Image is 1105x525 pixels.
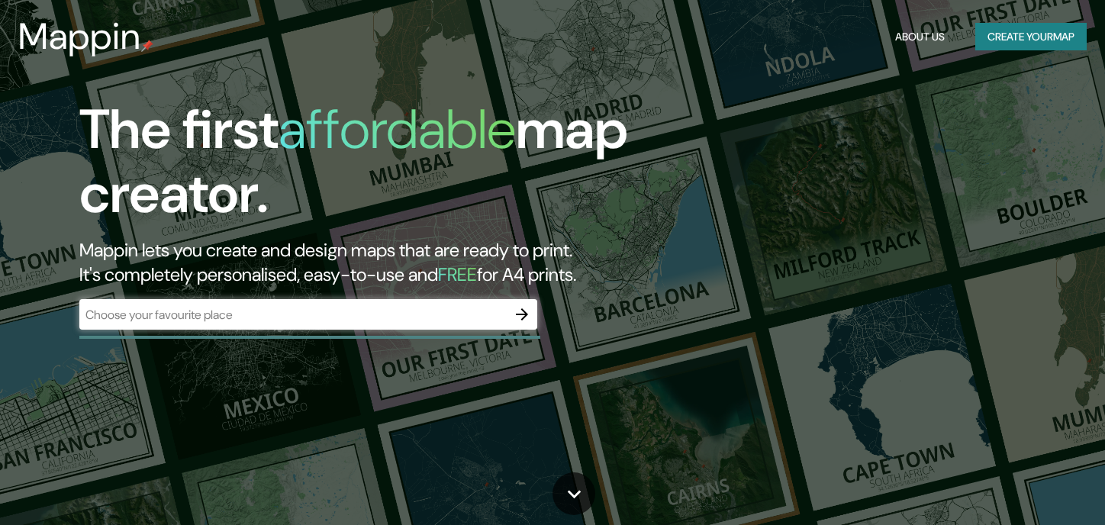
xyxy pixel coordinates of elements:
[79,238,632,287] h2: Mappin lets you create and design maps that are ready to print. It's completely personalised, eas...
[889,23,951,51] button: About Us
[79,306,507,324] input: Choose your favourite place
[79,98,632,238] h1: The first map creator.
[975,23,1087,51] button: Create yourmap
[141,40,153,52] img: mappin-pin
[438,262,477,286] h5: FREE
[279,94,516,165] h1: affordable
[18,15,141,58] h3: Mappin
